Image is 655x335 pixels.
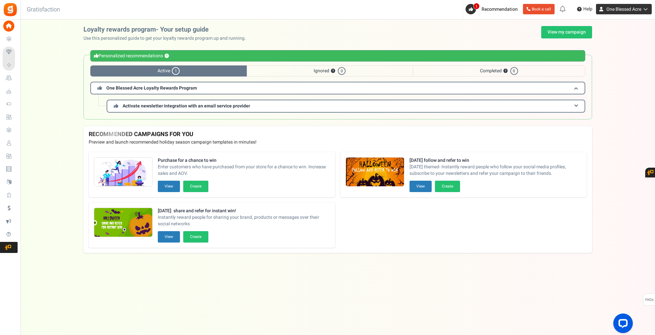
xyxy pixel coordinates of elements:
[338,67,346,75] span: 0
[90,50,585,62] div: Personalized recommendations
[158,164,330,177] span: Enter customers who have purchased from your store for a chance to win. Increase sales and AOV.
[435,181,460,192] button: Create
[413,65,585,77] span: Completed
[89,131,587,138] h4: RECOMMENDED CAMPAIGNS FOR YOU
[247,65,412,77] span: Ignored
[158,208,330,214] strong: [DATE]: share and refer for instant win!
[606,6,641,13] span: One Blessed Acre
[90,65,247,77] span: Active
[645,294,654,306] span: FAQs
[83,26,251,33] h2: Loyalty rewards program- Your setup guide
[541,26,592,38] a: View my campaign
[183,181,208,192] button: Create
[3,2,18,17] img: Gratisfaction
[473,3,480,9] span: 1
[523,4,555,14] a: Book a call
[503,69,508,73] button: ?
[158,231,180,243] button: View
[106,85,197,91] span: One Blessed Acre Loyalty Rewards Program
[409,164,582,177] span: [DATE] themed- Instantly reward people who follow your social media profiles, subscribe to your n...
[183,231,208,243] button: Create
[158,214,330,227] span: Instantly reward people for sharing your brand, products or messages over their social networks
[123,103,250,109] span: Activate newsletter integration with an email service provider
[158,181,180,192] button: View
[346,158,404,187] img: Recommended Campaigns
[409,157,582,164] strong: [DATE] follow and refer to win
[89,139,587,146] p: Preview and launch recommended holiday season campaign templates in minutes!
[409,181,432,192] button: View
[466,4,520,14] a: 1 Recommendation
[158,157,330,164] strong: Purchase for a chance to win
[83,35,251,42] p: Use this personalized guide to get your loyalty rewards program up and running.
[510,67,518,75] span: 0
[94,208,152,237] img: Recommended Campaigns
[482,6,518,13] span: Recommendation
[574,4,595,14] a: Help
[582,6,592,12] span: Help
[172,67,180,75] span: 1
[94,158,152,187] img: Recommended Campaigns
[331,69,335,73] button: ?
[165,54,169,58] button: ?
[20,3,67,16] h3: Gratisfaction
